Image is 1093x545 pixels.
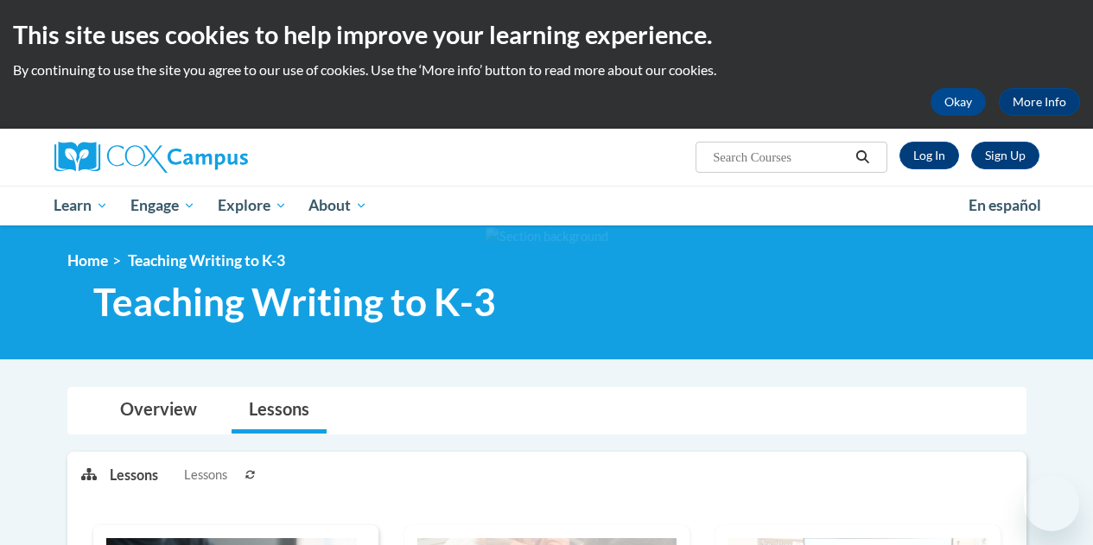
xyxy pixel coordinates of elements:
[130,195,195,216] span: Engage
[931,88,986,116] button: Okay
[13,60,1080,79] p: By continuing to use the site you agree to our use of cookies. Use the ‘More info’ button to read...
[54,195,108,216] span: Learn
[957,187,1052,224] a: En español
[128,251,285,269] span: Teaching Writing to K-3
[110,466,158,485] p: Lessons
[971,142,1039,169] a: Register
[999,88,1080,116] a: More Info
[849,147,875,168] button: Search
[218,195,287,216] span: Explore
[43,186,120,225] a: Learn
[308,195,367,216] span: About
[54,142,365,173] a: Cox Campus
[119,186,207,225] a: Engage
[184,466,227,485] span: Lessons
[13,17,1080,52] h2: This site uses cookies to help improve your learning experience.
[232,388,327,434] a: Lessons
[93,279,496,325] span: Teaching Writing to K-3
[297,186,378,225] a: About
[54,142,248,173] img: Cox Campus
[41,186,1052,225] div: Main menu
[1024,476,1079,531] iframe: Button to launch messaging window
[969,196,1041,214] span: En español
[103,388,214,434] a: Overview
[67,251,108,269] a: Home
[486,227,608,246] img: Section background
[899,142,959,169] a: Log In
[711,147,849,168] input: Search Courses
[207,186,298,225] a: Explore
